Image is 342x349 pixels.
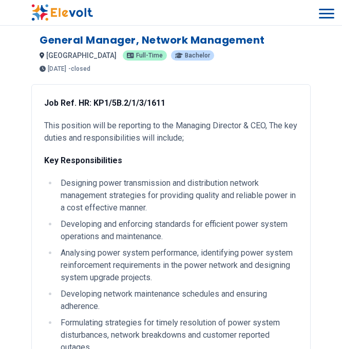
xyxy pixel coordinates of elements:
span: Full-time [136,52,163,59]
span: Bachelor [185,52,210,59]
span: [GEOGRAPHIC_DATA] [46,51,117,60]
img: Elevolt [31,4,93,21]
strong: Key Responsibilities [44,156,122,165]
li: Developing network maintenance schedules and ensuring adherence. [58,288,298,313]
p: This position will be reporting to the Managing Director & CEO, The key duties and responsibiliti... [44,120,298,144]
p: - closed [68,66,90,72]
li: Analysing power system performance, identifying power system reinforcement requirements in the po... [58,247,298,284]
strong: Job Ref. HR: KP1/5B.2/1/3/1611 [44,98,165,108]
li: Designing power transmission and distribution network management strategies for providing quality... [58,177,298,214]
h1: General Manager, Network Management [40,33,265,47]
li: Developing and enforcing standards for efficient power system operations and maintenance. [58,218,298,243]
span: [DATE] [48,66,66,72]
